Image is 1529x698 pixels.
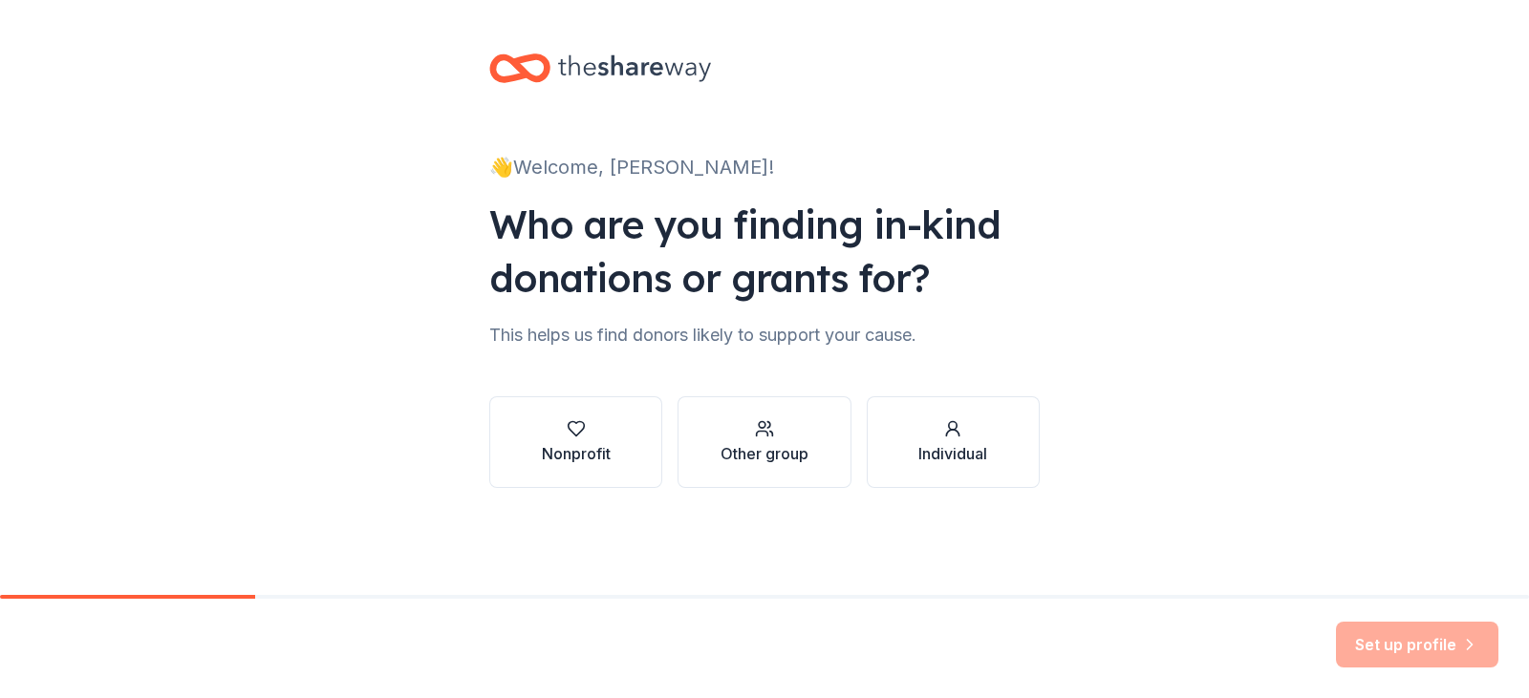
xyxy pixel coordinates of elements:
[918,442,987,465] div: Individual
[489,396,662,488] button: Nonprofit
[721,442,808,465] div: Other group
[678,396,851,488] button: Other group
[489,198,1040,305] div: Who are you finding in-kind donations or grants for?
[542,442,611,465] div: Nonprofit
[489,320,1040,350] div: This helps us find donors likely to support your cause.
[489,152,1040,182] div: 👋 Welcome, [PERSON_NAME]!
[867,396,1040,488] button: Individual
